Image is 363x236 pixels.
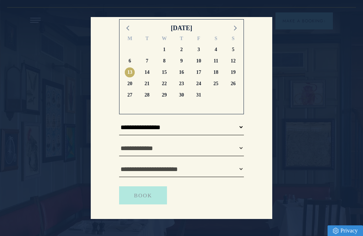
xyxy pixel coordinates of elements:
[177,67,186,77] span: Thursday, 16 October 2025
[177,45,186,55] span: Thursday, 2 October 2025
[159,67,169,77] span: Wednesday, 15 October 2025
[159,79,169,89] span: Wednesday, 22 October 2025
[177,79,186,89] span: Thursday, 23 October 2025
[194,79,204,89] span: Friday, 24 October 2025
[211,67,221,77] span: Saturday, 18 October 2025
[228,45,238,55] span: Sunday, 5 October 2025
[159,56,169,66] span: Wednesday, 8 October 2025
[156,35,173,44] div: W
[228,79,238,89] span: Sunday, 26 October 2025
[207,35,225,44] div: S
[333,228,339,234] img: Privacy
[142,67,152,77] span: Tuesday, 14 October 2025
[125,56,135,66] span: Monday, 6 October 2025
[125,67,135,77] span: Monday, 13 October 2025
[121,35,139,44] div: M
[142,90,152,100] span: Tuesday, 28 October 2025
[194,56,204,66] span: Friday, 10 October 2025
[142,56,152,66] span: Tuesday, 7 October 2025
[211,45,221,55] span: Saturday, 4 October 2025
[125,79,135,89] span: Monday, 20 October 2025
[194,67,204,77] span: Friday, 17 October 2025
[173,35,190,44] div: T
[177,56,186,66] span: Thursday, 9 October 2025
[159,45,169,55] span: Wednesday, 1 October 2025
[228,67,238,77] span: Sunday, 19 October 2025
[194,90,204,100] span: Friday, 31 October 2025
[177,90,186,100] span: Thursday, 30 October 2025
[224,35,242,44] div: S
[211,56,221,66] span: Saturday, 11 October 2025
[228,56,238,66] span: Sunday, 12 October 2025
[211,79,221,89] span: Saturday, 25 October 2025
[328,225,363,236] a: Privacy
[190,35,207,44] div: F
[139,35,156,44] div: T
[194,45,204,55] span: Friday, 3 October 2025
[171,23,192,33] div: [DATE]
[125,90,135,100] span: Monday, 27 October 2025
[159,90,169,100] span: Wednesday, 29 October 2025
[142,79,152,89] span: Tuesday, 21 October 2025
